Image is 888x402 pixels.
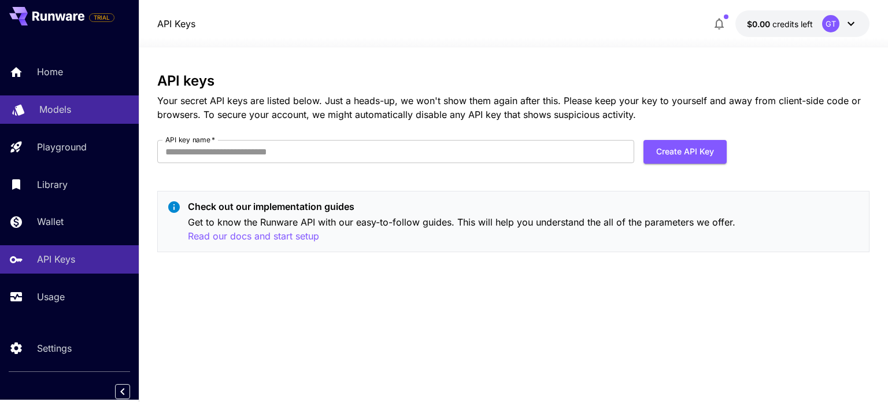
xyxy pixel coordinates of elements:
[188,215,859,244] p: Get to know the Runware API with our easy-to-follow guides. This will help you understand the all...
[37,215,64,228] p: Wallet
[747,19,772,29] span: $0.00
[37,178,68,191] p: Library
[124,381,139,402] div: Collapse sidebar
[37,290,65,304] p: Usage
[747,18,813,30] div: $0.00
[37,341,72,355] p: Settings
[188,229,319,244] button: Read our docs and start setup
[157,94,869,121] p: Your secret API keys are listed below. Just a heads-up, we won't show them again after this. Plea...
[37,252,75,266] p: API Keys
[90,13,114,22] span: TRIAL
[157,73,869,89] h3: API keys
[643,140,727,164] button: Create API Key
[115,384,130,399] button: Collapse sidebar
[157,17,195,31] nav: breadcrumb
[822,15,839,32] div: GT
[157,17,195,31] a: API Keys
[165,135,215,145] label: API key name
[772,19,813,29] span: credits left
[735,10,869,37] button: $0.00GT
[188,200,859,213] p: Check out our implementation guides
[89,10,114,24] span: Add your payment card to enable full platform functionality.
[37,65,63,79] p: Home
[37,140,87,154] p: Playground
[39,102,71,116] p: Models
